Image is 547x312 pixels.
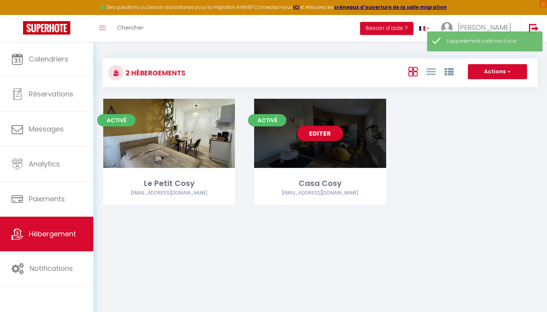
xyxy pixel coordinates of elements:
[29,194,65,204] span: Paiements
[29,89,73,99] span: Réservations
[248,114,286,126] span: Activé
[117,23,144,32] span: Chercher
[30,264,73,273] span: Notifications
[103,189,235,197] div: Airbnb
[360,22,413,35] button: Besoin d'aide ?
[6,3,29,26] button: Ouvrir le widget de chat LiveChat
[435,15,521,42] a: ... [PERSON_NAME]
[111,15,149,42] a: Chercher
[426,65,436,78] a: Vue en Liste
[529,23,539,33] img: logout
[445,65,454,78] a: Vue par Groupe
[23,21,70,35] img: Super Booking
[447,38,534,45] div: L'appartement a été mis à jour
[254,178,386,189] div: Casa Cosy
[97,114,136,126] span: Activé
[124,64,185,81] h3: 2 Hébergements
[29,229,76,239] span: Hébergement
[468,64,527,80] button: Actions
[293,4,300,10] a: ICI
[297,126,343,141] a: Editer
[334,4,447,10] a: créneaux d'ouverture de la salle migration
[458,23,511,32] span: [PERSON_NAME]
[441,22,453,33] img: ...
[254,189,386,197] div: Airbnb
[29,54,68,64] span: Calendriers
[29,159,60,169] span: Analytics
[103,178,235,189] div: Le Petit Cosy
[29,124,64,134] span: Messages
[408,65,418,78] a: Vue en Box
